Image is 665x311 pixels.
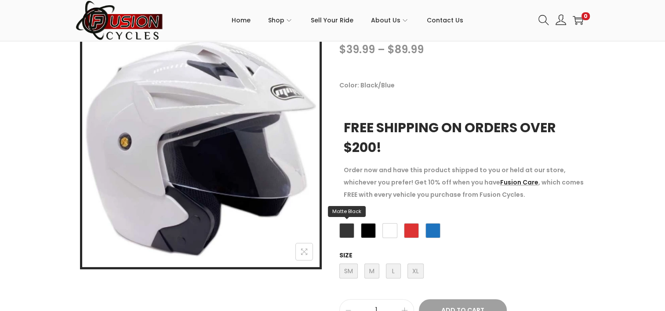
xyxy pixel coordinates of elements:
nav: Primary navigation [164,0,532,40]
span: Matte Black [328,206,366,217]
img: MMG CRUZ [82,30,320,267]
a: Fusion Care [500,178,538,187]
span: Shop [268,9,284,31]
p: Order now and have this product shipped to you or held at our store, whichever you prefer! Get 10... [344,164,585,201]
span: Home [232,9,251,31]
a: Shop [268,0,293,40]
h3: FREE SHIPPING ON ORDERS OVER $200! [344,118,585,157]
span: XL [407,264,424,278]
p: Color: Black/Blue [339,79,590,91]
bdi: 89.99 [388,42,424,57]
span: Sell Your Ride [311,9,353,31]
a: Home [232,0,251,40]
a: About Us [371,0,409,40]
span: L [386,264,401,278]
label: Size [339,251,352,260]
span: Contact Us [427,9,463,31]
span: About Us [371,9,400,31]
span: – [378,42,385,57]
a: 0 [573,15,583,25]
span: $ [339,42,346,57]
span: M [364,264,379,278]
span: SM [339,264,358,278]
a: Contact Us [427,0,463,40]
bdi: 39.99 [339,42,375,57]
a: Sell Your Ride [311,0,353,40]
span: $ [388,42,395,57]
